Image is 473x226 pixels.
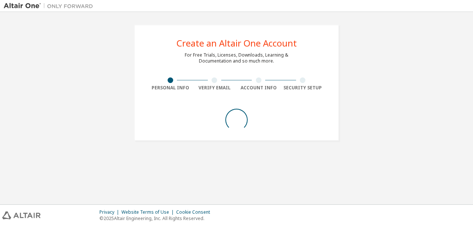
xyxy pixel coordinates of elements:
[2,211,41,219] img: altair_logo.svg
[176,209,215,215] div: Cookie Consent
[148,85,193,91] div: Personal Info
[121,209,176,215] div: Website Terms of Use
[193,85,237,91] div: Verify Email
[236,85,281,91] div: Account Info
[4,2,97,10] img: Altair One
[99,215,215,222] p: © 2025 Altair Engineering, Inc. All Rights Reserved.
[185,52,288,64] div: For Free Trials, Licenses, Downloads, Learning & Documentation and so much more.
[281,85,325,91] div: Security Setup
[177,39,297,48] div: Create an Altair One Account
[99,209,121,215] div: Privacy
